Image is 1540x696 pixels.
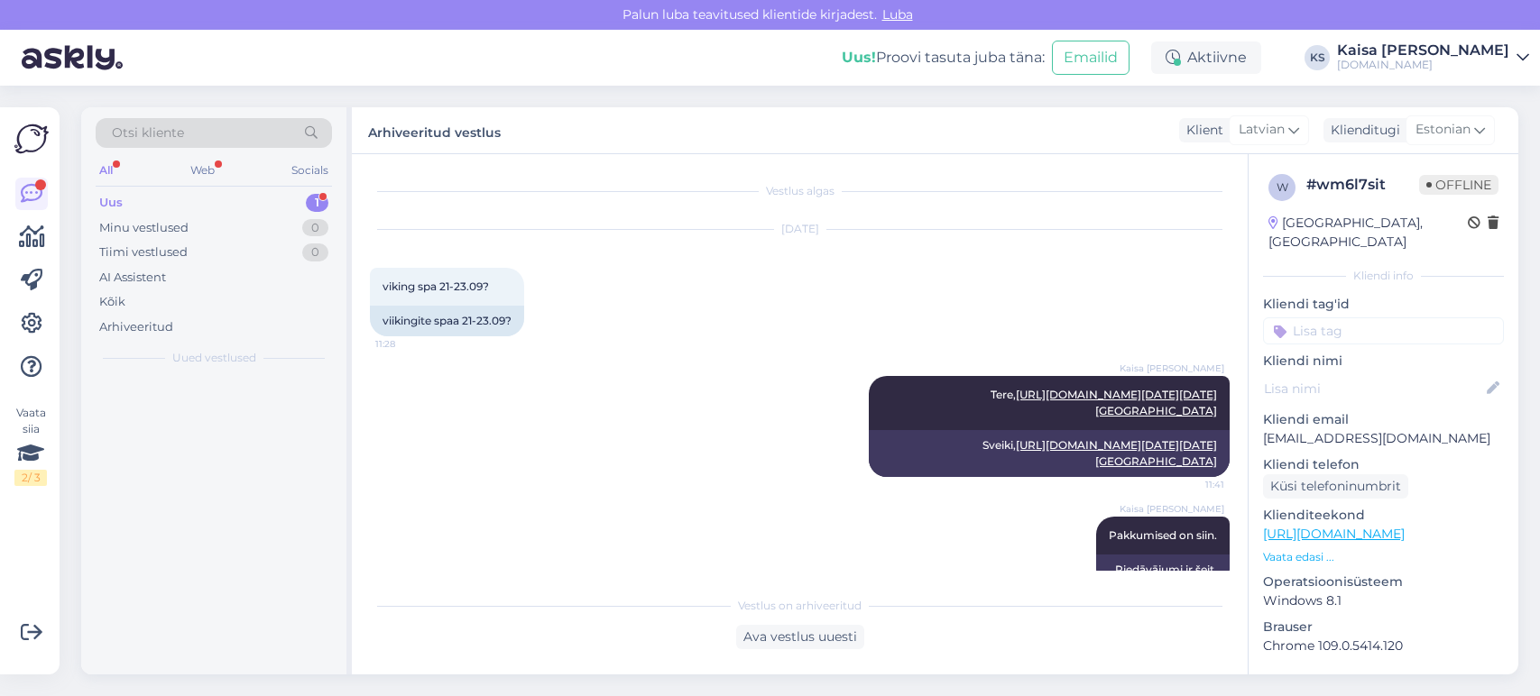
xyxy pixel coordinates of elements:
div: Kliendi info [1263,268,1504,284]
input: Lisa tag [1263,317,1504,344]
p: Kliendi tag'id [1263,295,1504,314]
p: Operatsioonisüsteem [1263,572,1504,591]
span: Otsi kliente [112,124,184,142]
p: [EMAIL_ADDRESS][DOMAIN_NAME] [1263,429,1504,448]
span: Latvian [1239,120,1285,140]
div: [DATE] [370,221,1230,237]
span: Pakkumised on siin. [1109,528,1217,542]
div: 2 / 3 [14,470,47,486]
span: viking spa 21-23.09? [383,279,489,293]
div: Web [187,159,218,182]
p: Brauser [1263,618,1504,636]
div: viikingite spaa 21-23.09? [370,306,524,336]
div: Tiimi vestlused [99,243,188,261]
div: 0 [302,219,328,237]
div: Ava vestlus uuesti [736,625,864,649]
div: Aktiivne [1151,41,1261,74]
span: Kaisa [PERSON_NAME] [1120,502,1224,516]
div: Vaata siia [14,405,47,486]
div: KS [1305,45,1330,70]
div: 0 [302,243,328,261]
a: [URL][DOMAIN_NAME][DATE][DATE][GEOGRAPHIC_DATA] [1016,438,1217,468]
p: Klienditeekond [1263,506,1504,525]
div: Kaisa [PERSON_NAME] [1337,43,1509,58]
div: Minu vestlused [99,219,189,237]
div: All [96,159,116,182]
p: Chrome 109.0.5414.120 [1263,636,1504,655]
p: Vaata edasi ... [1263,549,1504,565]
div: Arhiveeritud [99,318,173,336]
div: 1 [306,194,328,212]
p: Windows 8.1 [1263,591,1504,610]
div: Sveiki, [869,430,1230,477]
div: [GEOGRAPHIC_DATA], [GEOGRAPHIC_DATA] [1268,214,1468,252]
span: Uued vestlused [172,350,256,366]
img: Askly Logo [14,122,49,156]
div: Klient [1179,121,1223,140]
div: Klienditugi [1323,121,1400,140]
a: [URL][DOMAIN_NAME][DATE][DATE][GEOGRAPHIC_DATA] [1016,388,1217,417]
div: AI Assistent [99,269,166,287]
div: Uus [99,194,123,212]
span: w [1277,180,1288,194]
div: Küsi telefoninumbrit [1263,474,1408,499]
p: Kliendi telefon [1263,455,1504,474]
span: Tere, [991,388,1217,417]
div: [PERSON_NAME] [1263,673,1504,690]
button: Emailid [1052,41,1130,75]
label: Arhiveeritud vestlus [368,118,501,142]
p: Kliendi email [1263,410,1504,429]
a: [URL][DOMAIN_NAME] [1263,526,1405,542]
span: Vestlus on arhiveeritud [738,598,862,614]
div: Kõik [99,293,125,311]
div: Proovi tasuta juba täna: [842,47,1045,69]
div: Piedāvājumi ir šeit. [1096,554,1230,585]
a: Kaisa [PERSON_NAME][DOMAIN_NAME] [1337,43,1529,72]
div: # wm6l7sit [1306,174,1419,196]
div: Socials [288,159,332,182]
p: Kliendi nimi [1263,352,1504,371]
span: 11:28 [375,337,443,351]
span: Kaisa [PERSON_NAME] [1120,362,1224,375]
div: Vestlus algas [370,183,1230,199]
span: Offline [1419,175,1499,195]
span: Luba [877,6,918,23]
span: Estonian [1416,120,1471,140]
div: [DOMAIN_NAME] [1337,58,1509,72]
b: Uus! [842,49,876,66]
span: 11:41 [1157,478,1224,491]
input: Lisa nimi [1264,379,1483,398]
